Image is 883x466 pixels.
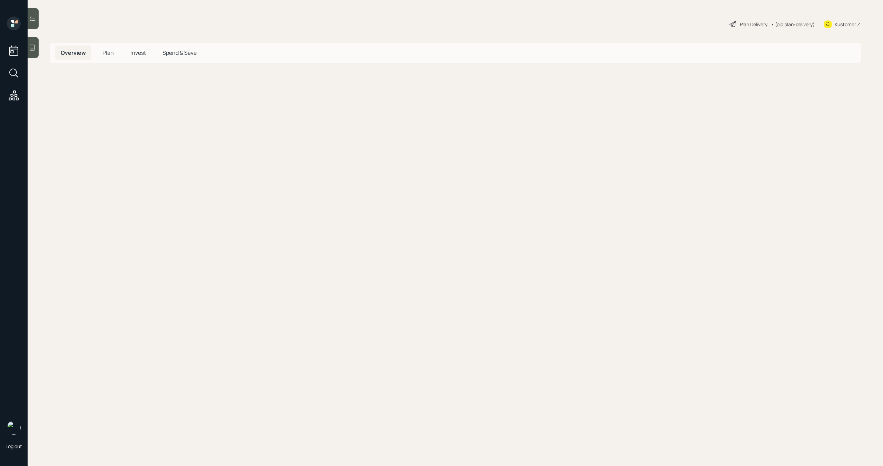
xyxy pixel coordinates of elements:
span: Invest [130,49,146,57]
div: Kustomer [835,21,856,28]
div: Log out [6,443,22,449]
span: Spend & Save [162,49,197,57]
div: • (old plan-delivery) [771,21,815,28]
img: michael-russo-headshot.png [7,421,21,435]
span: Overview [61,49,86,57]
div: Plan Delivery [740,21,767,28]
span: Plan [102,49,114,57]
